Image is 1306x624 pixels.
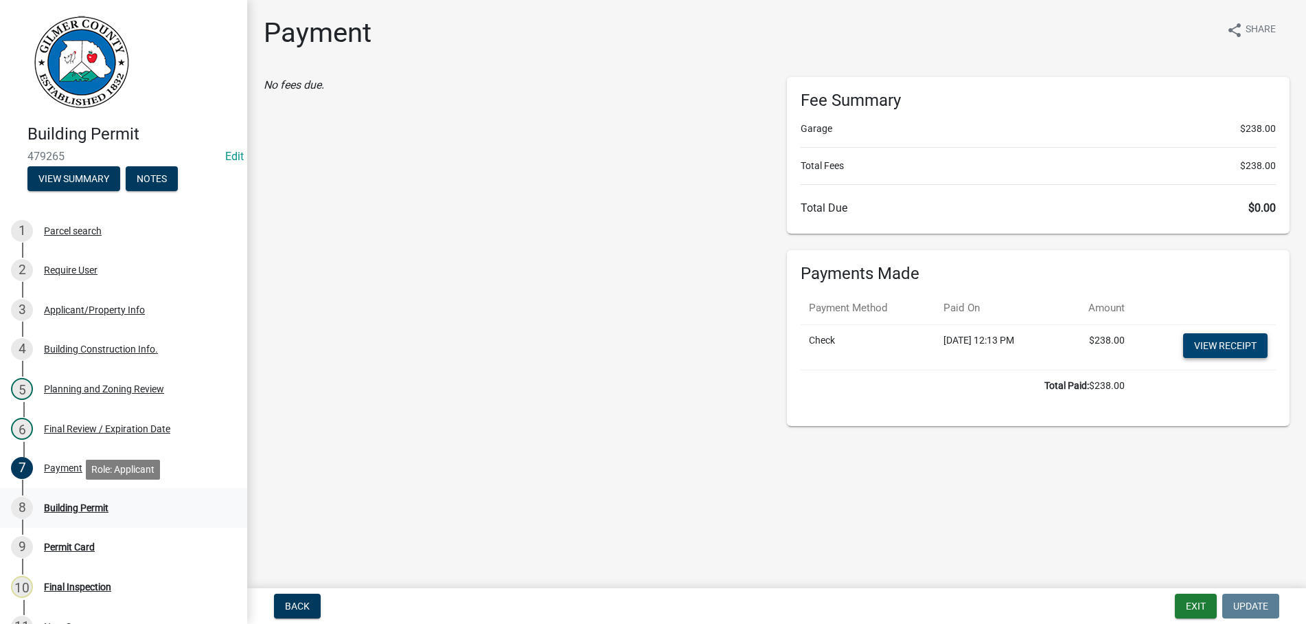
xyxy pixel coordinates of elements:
h1: Payment [264,16,371,49]
wm-modal-confirm: Summary [27,174,120,185]
td: $238.00 [1059,324,1134,370]
h6: Payments Made [801,264,1276,284]
a: Edit [225,150,244,163]
td: [DATE] 12:13 PM [935,324,1058,370]
div: 3 [11,299,33,321]
li: Total Fees [801,159,1276,173]
li: Garage [801,122,1276,136]
img: Gilmer County, Georgia [27,14,130,110]
button: Exit [1175,594,1217,619]
div: Role: Applicant [86,460,160,480]
div: 9 [11,536,33,558]
span: $0.00 [1248,201,1276,214]
i: No fees due. [264,78,324,91]
div: 7 [11,457,33,479]
wm-modal-confirm: Notes [126,174,178,185]
span: Back [285,601,310,612]
h4: Building Permit [27,124,236,144]
div: 4 [11,338,33,360]
th: Paid On [935,292,1058,324]
span: Share [1246,22,1276,38]
div: Final Inspection [44,582,111,592]
th: Payment Method [801,292,935,324]
span: Update [1233,601,1268,612]
div: Final Review / Expiration Date [44,424,170,434]
td: $238.00 [801,370,1133,401]
h6: Fee Summary [801,91,1276,111]
button: Notes [126,166,178,191]
div: 5 [11,378,33,400]
div: Parcel search [44,226,102,236]
div: 1 [11,220,33,242]
wm-modal-confirm: Edit Application Number [225,150,244,163]
div: Building Construction Info. [44,344,158,354]
a: View receipt [1183,333,1268,358]
button: View Summary [27,166,120,191]
span: $238.00 [1240,122,1276,136]
td: Check [801,324,935,370]
div: Building Permit [44,503,108,513]
div: Planning and Zoning Review [44,384,164,394]
b: Total Paid: [1044,380,1089,391]
th: Amount [1059,292,1134,324]
div: Applicant/Property Info [44,305,145,315]
i: share [1226,22,1243,38]
div: 6 [11,418,33,440]
button: Update [1222,594,1279,619]
div: Require User [44,265,98,275]
button: Back [274,594,321,619]
div: Permit Card [44,542,95,552]
span: 479265 [27,150,220,163]
div: 10 [11,576,33,598]
span: $238.00 [1240,159,1276,173]
div: 2 [11,259,33,281]
button: shareShare [1215,16,1287,43]
div: 8 [11,497,33,519]
div: Payment [44,463,82,473]
h6: Total Due [801,201,1276,214]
